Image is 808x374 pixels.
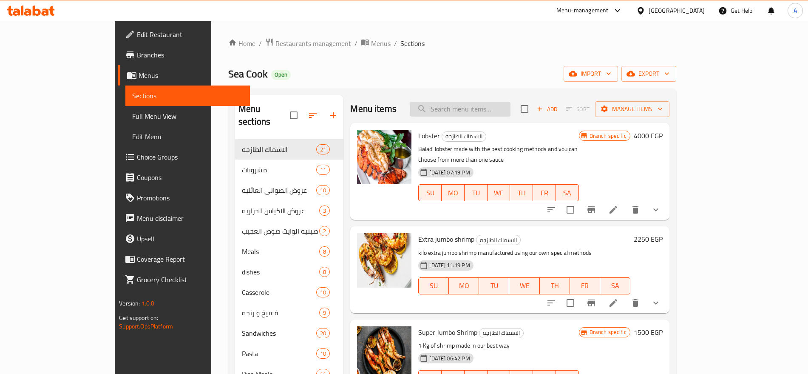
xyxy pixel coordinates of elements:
span: عرض صينيه الوايت صوص العجيب [242,226,319,236]
a: Menus [118,65,249,86]
nav: breadcrumb [228,38,676,49]
li: / [394,38,397,49]
a: Restaurants management [265,38,351,49]
span: الاسماك الطازجه [476,235,520,245]
span: عروض الاكياس الحراريه [242,206,319,216]
img: Extra jumbo shrimp [357,233,411,288]
h6: 2250 EGP [634,233,663,245]
span: Select all sections [285,106,303,124]
a: Branches [118,45,249,65]
span: عروض الصواني العائليه [242,185,316,195]
div: items [316,287,330,297]
span: Edit Restaurant [137,29,243,40]
span: Select to update [561,294,579,312]
a: Grocery Checklist [118,269,249,290]
span: Select section [516,100,533,118]
a: Edit Restaurant [118,24,249,45]
button: show more [646,293,666,313]
button: Manage items [595,101,669,117]
span: Open [271,71,291,78]
span: Pasta [242,348,316,359]
div: Meals [242,246,319,257]
span: Manage items [602,104,663,114]
span: SU [422,187,438,199]
span: الاسماك الطازجه [242,144,316,154]
span: Upsell [137,234,243,244]
h2: Menu sections [238,103,290,128]
div: items [319,226,330,236]
a: Promotions [118,188,249,208]
span: مشروبات [242,165,316,175]
button: import [564,66,618,82]
span: Branch specific [586,132,630,140]
span: Coverage Report [137,254,243,264]
div: Pasta10 [235,343,343,364]
span: Coupons [137,172,243,183]
span: [DATE] 11:19 PM [426,261,473,269]
span: فسيخ و رنجه [242,308,319,318]
button: WE [509,277,539,294]
div: الاسماك الطازجه [476,235,521,245]
button: SA [556,184,579,201]
input: search [410,102,510,117]
button: SU [418,277,449,294]
button: WE [488,184,510,201]
span: Get support on: [119,312,158,323]
a: Edit menu item [608,298,618,308]
span: Select to update [561,201,579,219]
svg: Show Choices [651,205,661,215]
span: Sections [132,91,243,101]
div: عرض صينيه الوايت صوص العجيب2 [235,221,343,241]
div: items [319,246,330,257]
span: Add [536,104,559,114]
button: export [621,66,676,82]
button: sort-choices [541,200,561,220]
div: items [319,206,330,216]
div: [GEOGRAPHIC_DATA] [649,6,705,15]
span: WE [491,187,507,199]
div: عروض الصواني العائليه10 [235,180,343,200]
span: SA [559,187,576,199]
span: 8 [320,268,329,276]
li: / [354,38,357,49]
div: فسيخ و رنجه9 [235,303,343,323]
div: عروض الاكياس الحراريه3 [235,200,343,221]
div: Open [271,70,291,80]
span: [DATE] 06:42 PM [426,354,473,363]
button: Add section [323,105,343,126]
span: Menus [371,38,391,49]
div: Sandwiches20 [235,323,343,343]
div: items [316,348,330,359]
div: items [319,308,330,318]
span: SA [604,280,627,292]
span: SU [422,280,445,292]
span: 9 [320,309,329,317]
span: Sandwiches [242,328,316,338]
button: delete [625,200,646,220]
span: Restaurants management [275,38,351,49]
span: 21 [317,146,329,154]
span: 2 [320,227,329,235]
svg: Show Choices [651,298,661,308]
a: Full Menu View [125,106,249,126]
span: TU [468,187,484,199]
span: Sections [400,38,425,49]
div: الاسماك الطازجه [442,131,486,142]
a: Sections [125,86,249,106]
span: MO [445,187,461,199]
span: Sort sections [303,105,323,126]
button: TH [510,184,533,201]
div: dishes [242,267,319,277]
span: 3 [320,207,329,215]
span: MO [452,280,476,292]
span: Grocery Checklist [137,274,243,285]
a: Coverage Report [118,249,249,269]
button: sort-choices [541,293,561,313]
